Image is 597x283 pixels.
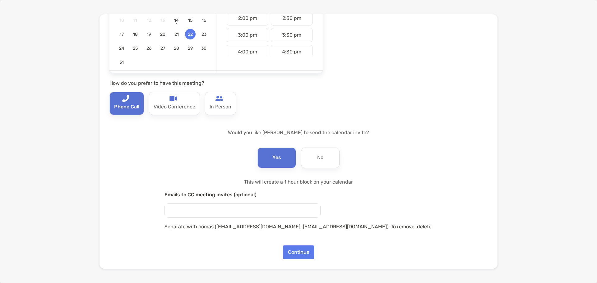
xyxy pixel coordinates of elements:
p: Emails to CC meeting invites [164,191,433,199]
img: type-call [122,95,129,102]
div: 4:00 pm [227,45,268,59]
img: type-call [169,95,177,102]
span: 13 [157,18,168,23]
p: In Person [210,102,231,112]
span: 14 [171,18,182,23]
p: How do you prefer to have this meeting? [109,79,323,87]
span: 27 [157,46,168,51]
span: 31 [116,60,127,65]
div: 2:30 pm [271,11,312,25]
span: 25 [130,46,141,51]
button: Continue [283,245,314,259]
span: 28 [171,46,182,51]
p: Yes [272,153,281,163]
span: 18 [130,32,141,37]
span: 20 [157,32,168,37]
p: Separate with comas ([EMAIL_ADDRESS][DOMAIN_NAME], [EMAIL_ADDRESS][DOMAIN_NAME]). To remove, delete. [164,223,433,231]
p: This will create a 1 hour block on your calendar [164,178,433,186]
span: (optional) [234,192,257,198]
span: 21 [171,32,182,37]
span: 12 [144,18,154,23]
span: 17 [116,32,127,37]
div: 3:30 pm [271,28,312,42]
span: 11 [130,18,141,23]
span: 30 [199,46,209,51]
img: type-call [215,95,223,102]
span: 26 [144,46,154,51]
span: 22 [185,32,196,37]
p: No [317,153,323,163]
p: Video Conference [154,102,195,112]
div: 4:30 pm [271,45,312,59]
span: 29 [185,46,196,51]
span: 10 [116,18,127,23]
span: 19 [144,32,154,37]
span: 24 [116,46,127,51]
span: 23 [199,32,209,37]
div: 2:00 pm [227,11,268,25]
span: 15 [185,18,196,23]
p: Would you like [PERSON_NAME] to send the calendar invite? [109,129,488,136]
div: 3:00 pm [227,28,268,42]
span: 16 [199,18,209,23]
p: Phone Call [114,102,139,112]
